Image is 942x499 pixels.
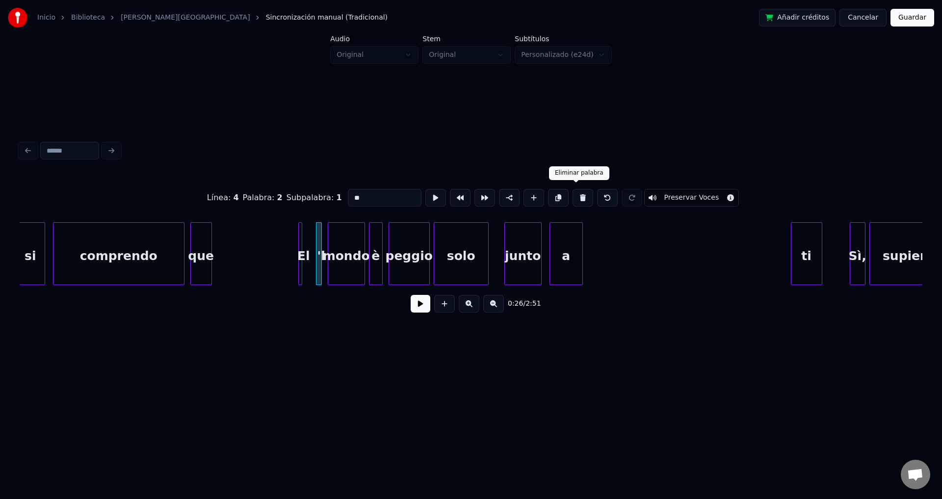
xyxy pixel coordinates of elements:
div: Línea : [207,192,239,204]
div: Palabra : [243,192,283,204]
img: youka [8,8,27,27]
label: Subtítulos [515,35,611,42]
span: 1 [336,193,341,202]
span: Sincronización manual (Tradicional) [266,13,388,23]
div: / [508,299,531,309]
button: Añadir créditos [759,9,836,26]
nav: breadcrumb [37,13,388,23]
div: Subpalabra : [287,192,342,204]
span: 2 [277,193,283,202]
span: 0:26 [508,299,523,309]
span: 4 [233,193,238,202]
div: Eliminar palabra [555,169,603,177]
label: Stem [422,35,511,42]
div: Chat abierto [901,460,930,489]
label: Audio [330,35,419,42]
a: Biblioteca [71,13,105,23]
button: Cancelar [839,9,887,26]
button: Toggle [644,189,739,207]
span: 2:51 [525,299,541,309]
button: Guardar [890,9,934,26]
a: [PERSON_NAME][GEOGRAPHIC_DATA] [121,13,250,23]
a: Inicio [37,13,55,23]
